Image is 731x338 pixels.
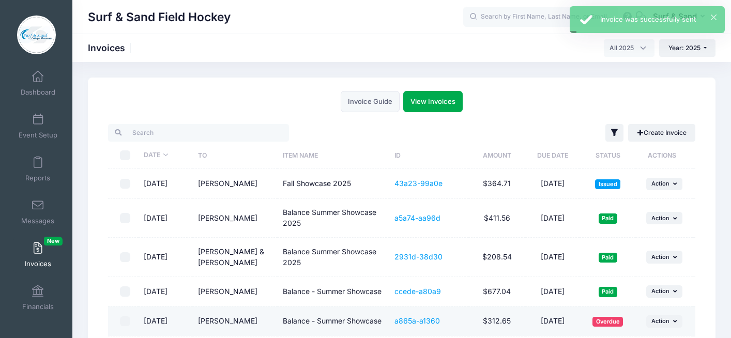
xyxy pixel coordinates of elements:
[17,16,56,54] img: Surf & Sand Field Hockey
[463,7,618,27] input: Search by First Name, Last Name, or Email...
[25,259,51,268] span: Invoices
[711,14,717,20] button: ×
[394,316,440,325] a: a865a-a1360
[646,5,715,29] button: Surf & Sand
[13,151,63,187] a: Reports
[341,91,400,112] a: Invoice Guide
[193,306,278,336] td: [PERSON_NAME]
[394,287,441,296] a: ccede-a80a9
[108,124,289,142] input: Search
[13,108,63,144] a: Event Setup
[394,252,443,261] a: 2931d-38d30
[13,237,63,273] a: InvoicesNew
[646,285,682,298] button: Action
[403,91,463,112] a: View Invoices
[468,306,525,336] td: $312.65
[610,43,634,53] span: All 2025
[599,287,617,297] span: Paid
[13,194,63,230] a: Messages
[636,142,692,169] th: Actions
[13,65,63,101] a: Dashboard
[278,142,389,169] th: Item Name: activate to sort column ascending
[44,237,63,245] span: New
[22,302,54,311] span: Financials
[278,277,389,307] td: Balance - Summer Showcase
[193,238,278,276] td: [PERSON_NAME] & [PERSON_NAME]
[646,251,682,263] button: Action
[468,277,525,307] td: $677.04
[193,169,278,199] td: [PERSON_NAME]
[21,88,55,97] span: Dashboard
[13,280,63,316] a: Financials
[88,5,231,29] h1: Surf & Sand Field Hockey
[525,306,580,336] td: [DATE]
[394,179,443,188] a: 43a23-99a0e
[628,124,695,142] a: Create Invoice
[468,238,525,276] td: $208.54
[394,213,440,222] a: a5a74-aa96d
[19,131,57,140] span: Event Setup
[278,199,389,238] td: Balance Summer Showcase 2025
[592,317,623,327] span: Overdue
[604,39,654,57] span: All 2025
[659,39,715,57] button: Year: 2025
[580,142,636,169] th: Status: activate to sort column ascending
[193,277,278,307] td: [PERSON_NAME]
[468,142,525,169] th: Amount: activate to sort column ascending
[651,253,669,260] span: Action
[599,213,617,223] span: Paid
[525,199,580,238] td: [DATE]
[646,178,682,190] button: Action
[139,277,193,307] td: [DATE]
[278,238,389,276] td: Balance Summer Showcase 2025
[525,277,580,307] td: [DATE]
[278,169,389,199] td: Fall Showcase 2025
[651,180,669,187] span: Action
[278,306,389,336] td: Balance - Summer Showcase
[389,142,468,169] th: ID: activate to sort column ascending
[600,14,717,25] div: Invoice was successfully sent
[525,142,580,169] th: Due Date: activate to sort column ascending
[468,199,525,238] td: $411.56
[139,142,193,169] th: Date: activate to sort column ascending
[525,238,580,276] td: [DATE]
[193,142,278,169] th: To: activate to sort column ascending
[139,238,193,276] td: [DATE]
[139,199,193,238] td: [DATE]
[468,169,525,199] td: $364.71
[21,217,54,225] span: Messages
[668,44,700,52] span: Year: 2025
[595,179,620,189] span: Issued
[88,42,134,53] h1: Invoices
[599,253,617,263] span: Paid
[139,306,193,336] td: [DATE]
[193,199,278,238] td: [PERSON_NAME]
[651,317,669,325] span: Action
[525,169,580,199] td: [DATE]
[651,287,669,295] span: Action
[646,315,682,328] button: Action
[139,169,193,199] td: [DATE]
[651,214,669,222] span: Action
[25,174,50,182] span: Reports
[646,212,682,224] button: Action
